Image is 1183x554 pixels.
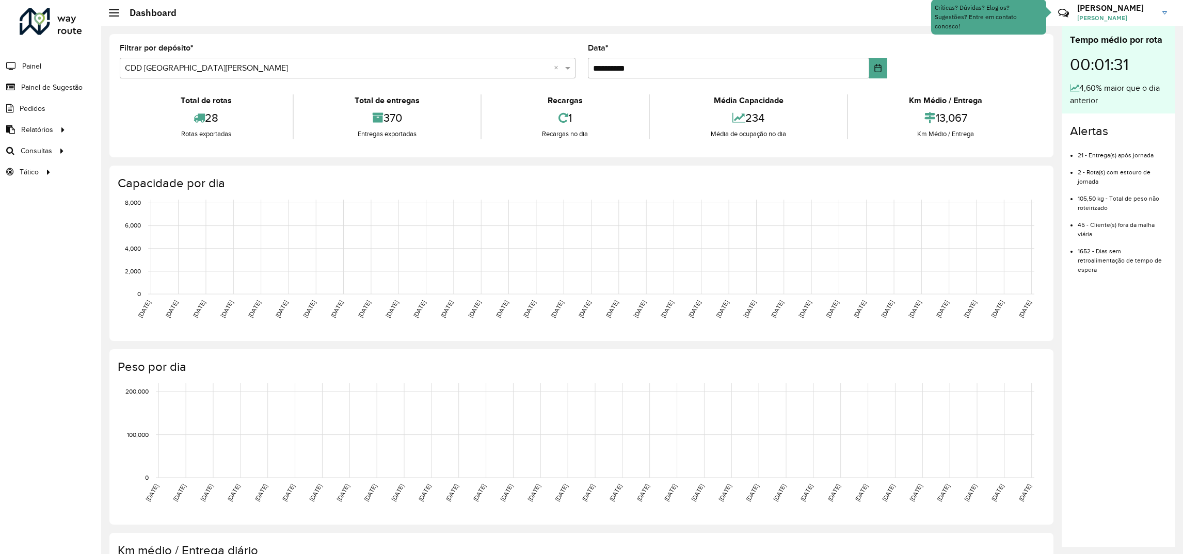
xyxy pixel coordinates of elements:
text: [DATE] [164,299,179,319]
text: [DATE] [1017,483,1032,502]
text: [DATE] [357,299,372,319]
span: Painel de Sugestão [21,82,83,93]
text: [DATE] [1017,299,1032,319]
text: [DATE] [717,483,732,502]
text: [DATE] [472,483,487,502]
text: [DATE] [604,299,619,319]
text: 200,000 [125,388,149,395]
div: Média de ocupação no dia [652,129,844,139]
text: [DATE] [852,299,867,319]
text: [DATE] [329,299,344,319]
text: [DATE] [494,299,509,319]
text: [DATE] [660,299,675,319]
text: [DATE] [219,299,234,319]
text: [DATE] [690,483,705,502]
text: [DATE] [274,299,289,319]
span: Clear all [554,62,563,74]
text: [DATE] [936,483,951,502]
text: [DATE] [302,299,317,319]
span: Relatórios [21,124,53,135]
text: 0 [137,290,141,297]
text: 4,000 [125,245,141,252]
div: 4,60% maior que o dia anterior [1070,82,1167,107]
li: 1652 - Dias sem retroalimentação de tempo de espera [1078,239,1167,274]
text: [DATE] [745,483,760,502]
label: Filtrar por depósito [120,42,194,54]
text: [DATE] [439,299,454,319]
text: [DATE] [742,299,757,319]
span: Tático [20,167,39,177]
text: [DATE] [191,299,206,319]
div: Km Médio / Entrega [851,129,1041,139]
text: [DATE] [550,299,565,319]
text: [DATE] [417,483,432,502]
div: Recargas [484,94,647,107]
text: [DATE] [390,483,405,502]
text: [DATE] [247,299,262,319]
div: 13,067 [851,107,1041,129]
div: Recargas no dia [484,129,647,139]
text: [DATE] [412,299,427,319]
text: 6,000 [125,222,141,229]
div: 1 [484,107,647,129]
text: [DATE] [990,483,1005,502]
li: 105,50 kg - Total de peso não roteirizado [1078,186,1167,213]
text: [DATE] [772,483,787,502]
div: Total de entregas [296,94,478,107]
text: [DATE] [825,299,840,319]
h3: [PERSON_NAME] [1077,3,1155,13]
text: [DATE] [715,299,730,319]
text: [DATE] [608,483,623,502]
text: [DATE] [635,483,650,502]
text: [DATE] [907,299,922,319]
button: Choose Date [869,58,887,78]
div: Média Capacidade [652,94,844,107]
text: [DATE] [581,483,596,502]
text: [DATE] [137,299,152,319]
div: Km Médio / Entrega [851,94,1041,107]
text: [DATE] [963,483,978,502]
text: [DATE] [499,483,514,502]
text: 0 [145,474,149,481]
label: Data [588,42,609,54]
text: [DATE] [797,299,812,319]
text: [DATE] [799,483,814,502]
text: [DATE] [881,483,896,502]
text: 100,000 [127,431,149,438]
text: [DATE] [962,299,977,319]
h4: Alertas [1070,124,1167,139]
text: [DATE] [826,483,841,502]
text: [DATE] [226,483,241,502]
span: [PERSON_NAME] [1077,13,1155,23]
text: [DATE] [253,483,268,502]
span: Consultas [21,145,52,156]
text: [DATE] [663,483,678,502]
text: [DATE] [363,483,378,502]
text: [DATE] [687,299,702,319]
text: [DATE] [577,299,592,319]
text: [DATE] [444,483,459,502]
div: 00:01:31 [1070,47,1167,82]
text: [DATE] [308,483,323,502]
text: [DATE] [935,299,950,319]
li: 45 - Cliente(s) fora da malha viária [1078,213,1167,239]
text: [DATE] [172,483,187,502]
h2: Dashboard [119,7,177,19]
text: [DATE] [554,483,569,502]
text: [DATE] [522,299,537,319]
span: Painel [22,61,41,72]
span: Pedidos [20,103,45,114]
text: [DATE] [632,299,647,319]
text: [DATE] [526,483,541,502]
h4: Peso por dia [118,360,1043,374]
text: [DATE] [199,483,214,502]
text: [DATE] [990,299,1005,319]
text: [DATE] [467,299,482,319]
text: [DATE] [281,483,296,502]
text: [DATE] [145,483,159,502]
text: 2,000 [125,268,141,274]
div: 28 [122,107,290,129]
a: Contato Rápido [1052,2,1075,24]
text: [DATE] [770,299,785,319]
div: 370 [296,107,478,129]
